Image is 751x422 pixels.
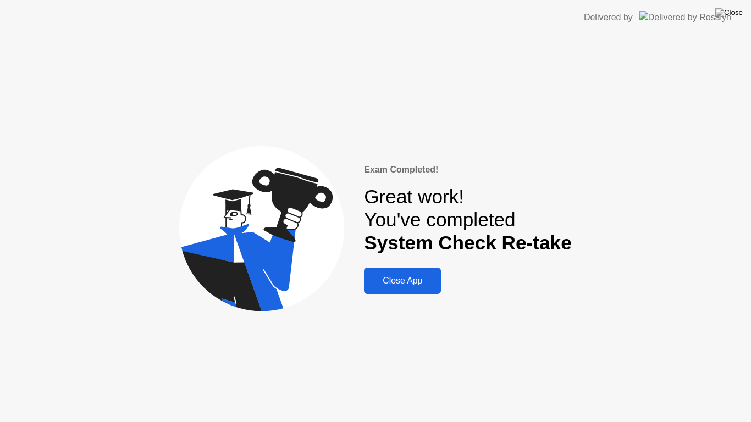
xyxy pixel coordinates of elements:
[364,232,571,253] b: System Check Re-take
[639,11,731,24] img: Delivered by Rosalyn
[364,185,571,255] div: Great work! You've completed
[367,276,438,286] div: Close App
[715,8,743,17] img: Close
[364,268,441,294] button: Close App
[364,163,571,176] div: Exam Completed!
[584,11,633,24] div: Delivered by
